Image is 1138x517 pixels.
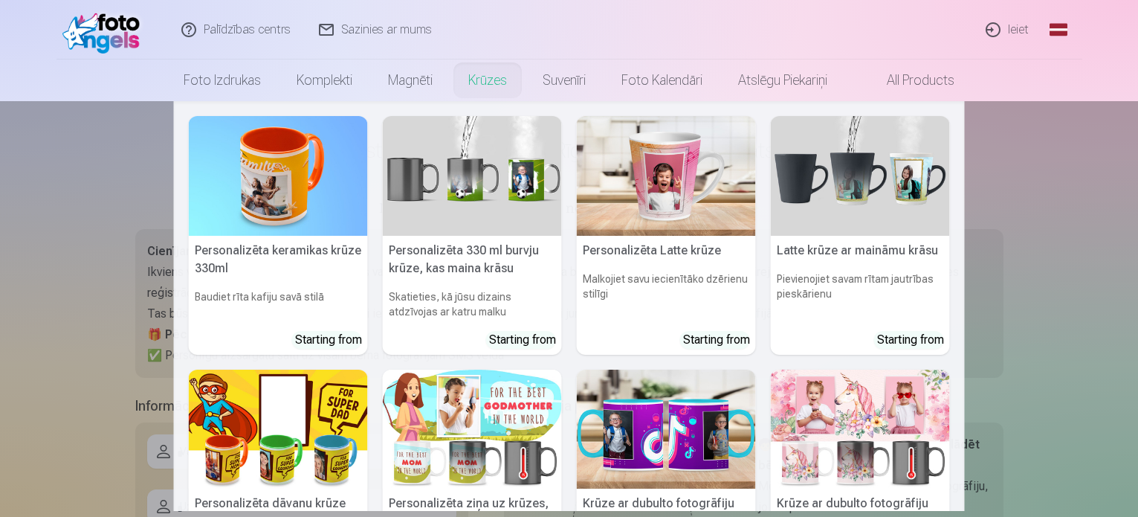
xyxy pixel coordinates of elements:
[383,283,562,325] h6: Skatieties, kā jūsu dizains atdzīvojas ar katru malku
[370,60,450,101] a: Magnēti
[877,331,944,349] div: Starting from
[577,116,756,236] img: Personalizēta Latte krūze
[771,370,950,489] img: Krūze ar dubulto fotogrāfiju un termoefektu
[166,60,279,101] a: Foto izdrukas
[383,370,562,489] img: Personalizēta ziņa uz krūzes, kas maina krāsu
[845,60,972,101] a: All products
[295,331,362,349] div: Starting from
[189,370,368,489] img: Personalizēta dāvanu krūze
[189,283,368,325] h6: Baudiet rīta kafiju savā stilā
[683,331,750,349] div: Starting from
[771,116,950,355] a: Latte krūze ar maināmu krāsuLatte krūze ar maināmu krāsuPievienojiet savam rītam jautrības pieskā...
[720,60,845,101] a: Atslēgu piekariņi
[62,6,148,54] img: /fa1
[525,60,604,101] a: Suvenīri
[279,60,370,101] a: Komplekti
[577,236,756,266] h5: Personalizēta Latte krūze
[771,236,950,266] h5: Latte krūze ar maināmu krāsu
[189,116,368,355] a: Personalizēta keramikas krūze 330mlPersonalizēta keramikas krūze 330mlBaudiet rīta kafiju savā st...
[577,266,756,325] h6: Malkojiet savu iecienītāko dzērienu stilīgi
[383,116,562,355] a: Personalizēta 330 ml burvju krūze, kas maina krāsuPersonalizēta 330 ml burvju krūze, kas maina kr...
[577,116,756,355] a: Personalizēta Latte krūzePersonalizēta Latte krūzeMalkojiet savu iecienītāko dzērienu stilīgiStar...
[489,331,556,349] div: Starting from
[383,236,562,283] h5: Personalizēta 330 ml burvju krūze, kas maina krāsu
[189,116,368,236] img: Personalizēta keramikas krūze 330ml
[189,236,368,283] h5: Personalizēta keramikas krūze 330ml
[450,60,525,101] a: Krūzes
[577,370,756,489] img: Krūze ar dubulto fotogrāfiju
[383,116,562,236] img: Personalizēta 330 ml burvju krūze, kas maina krāsu
[771,116,950,236] img: Latte krūze ar maināmu krāsu
[604,60,720,101] a: Foto kalendāri
[771,266,950,325] h6: Pievienojiet savam rītam jautrības pieskārienu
